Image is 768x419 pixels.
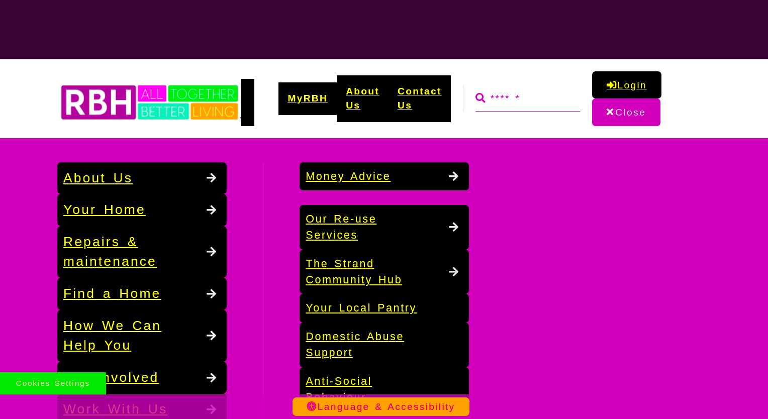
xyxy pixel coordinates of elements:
[300,367,468,412] a: Anti-Social Behaviour
[389,75,451,123] a: Contact Us
[300,250,468,294] a: The Strand Community Hub
[300,294,468,322] a: Your Local Pantry
[293,397,470,416] button: Language & Accessibility
[300,205,468,250] a: Our Re-use Services
[300,323,468,367] a: Domestic Abuse Support
[278,82,337,115] a: MyRBH
[592,71,661,98] a: MyRBH
[592,98,660,126] button: Navigation
[60,79,241,126] img: RBH
[57,310,227,362] a: How We Can Help You
[57,194,227,226] a: Your Home
[57,278,227,310] a: Find a Home
[337,75,389,123] a: About Us
[57,162,227,194] a: About Us
[615,107,646,118] span: Close
[300,162,468,190] a: Money Advice
[57,226,227,278] a: Repairs & maintenance
[475,85,581,112] input: Search
[57,362,227,394] a: Get Involved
